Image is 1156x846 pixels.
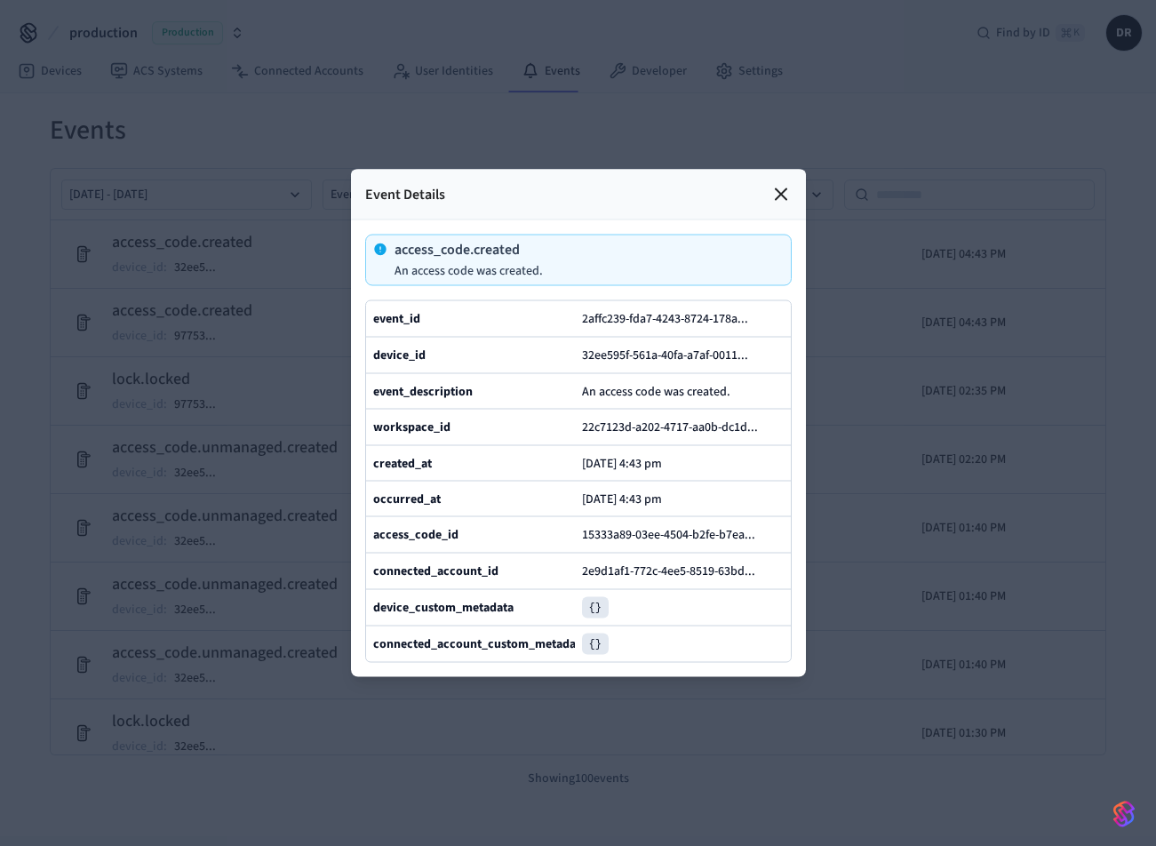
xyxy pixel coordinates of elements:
p: access_code.created [395,243,543,257]
b: occurred_at [373,490,441,507]
button: 2e9d1af1-772c-4ee5-8519-63bd... [578,561,773,582]
p: An access code was created. [395,264,543,278]
p: Event Details [365,184,445,205]
button: 2affc239-fda7-4243-8724-178a... [578,308,766,330]
p: [DATE] 4:43 pm [582,456,662,470]
b: event_description [373,382,473,400]
button: 32ee595f-561a-40fa-a7af-0011... [578,345,766,366]
button: 15333a89-03ee-4504-b2fe-b7ea... [578,524,773,546]
b: event_id [373,310,420,328]
b: connected_account_custom_metadata [373,635,586,653]
b: device_id [373,347,426,364]
img: SeamLogoGradient.69752ec5.svg [1113,800,1135,828]
button: 22c7123d-a202-4717-aa0b-dc1d... [578,417,776,438]
b: connected_account_id [373,563,498,580]
b: created_at [373,454,432,472]
span: An access code was created. [582,382,730,400]
b: workspace_id [373,419,450,436]
pre: {} [582,597,609,619]
p: [DATE] 4:43 pm [582,491,662,506]
b: device_custom_metadata [373,599,514,617]
pre: {} [582,634,609,655]
b: access_code_id [373,526,458,544]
